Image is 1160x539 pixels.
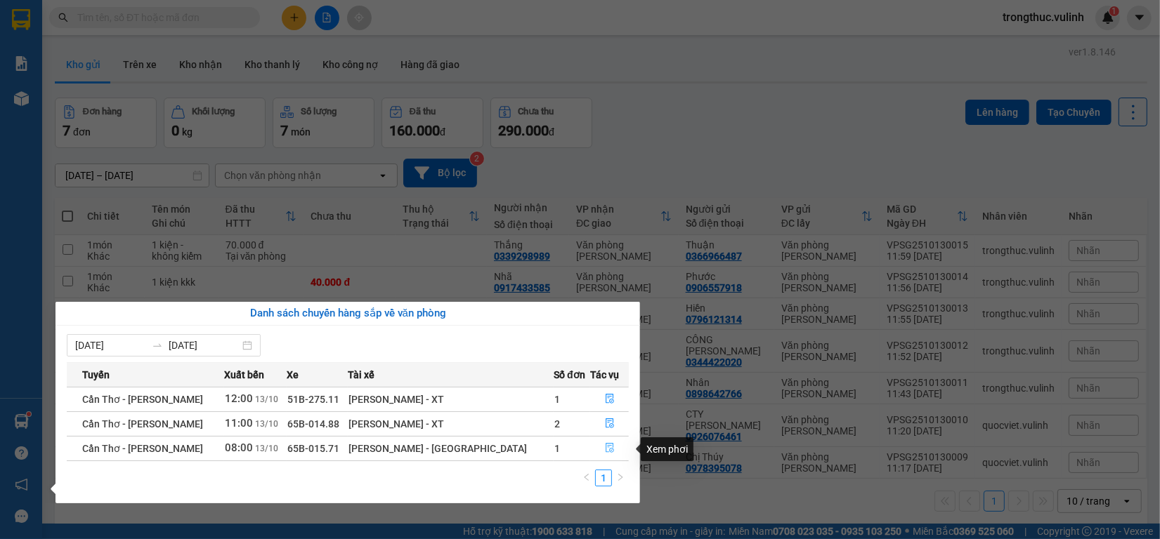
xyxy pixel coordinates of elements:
span: Cần Thơ - [PERSON_NAME] [82,443,203,454]
span: 1 [554,394,560,405]
button: file-done [591,388,628,411]
span: 51B-275.11 [287,394,339,405]
button: file-done [591,437,628,460]
span: right [616,473,625,481]
span: 2 [554,418,560,430]
span: Tác vụ [590,367,619,382]
span: file-done [605,443,615,454]
button: file-done [591,413,628,435]
div: [PERSON_NAME] - XT [348,392,553,407]
button: left [578,470,595,486]
span: Xuất bến [224,367,264,382]
div: [PERSON_NAME] - [GEOGRAPHIC_DATA] [348,441,553,456]
div: [PERSON_NAME] - XT [348,416,553,432]
span: 13/10 [255,394,278,404]
a: 1 [596,470,611,486]
span: 13/10 [255,444,278,453]
span: 12:00 [225,392,253,405]
span: 11:00 [225,417,253,430]
span: left [582,473,591,481]
button: right [612,470,629,486]
span: Cần Thơ - [PERSON_NAME] [82,418,203,430]
span: 65B-015.71 [287,443,339,454]
div: Xem phơi [641,437,693,461]
span: 13/10 [255,419,278,429]
span: 1 [554,443,560,454]
span: file-done [605,394,615,405]
span: 65B-014.88 [287,418,339,430]
span: Số đơn [554,367,585,382]
span: Tài xế [348,367,374,382]
input: Từ ngày [75,338,146,353]
input: Đến ngày [169,338,240,353]
li: Next Page [612,470,629,486]
span: Cần Thơ - [PERSON_NAME] [82,394,203,405]
li: 1 [595,470,612,486]
span: swap-right [152,340,163,351]
span: Tuyến [82,367,110,382]
li: Previous Page [578,470,595,486]
div: Danh sách chuyến hàng sắp về văn phòng [67,305,629,322]
span: Xe [287,367,299,382]
span: 08:00 [225,441,253,454]
span: to [152,340,163,351]
span: file-done [605,418,615,430]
